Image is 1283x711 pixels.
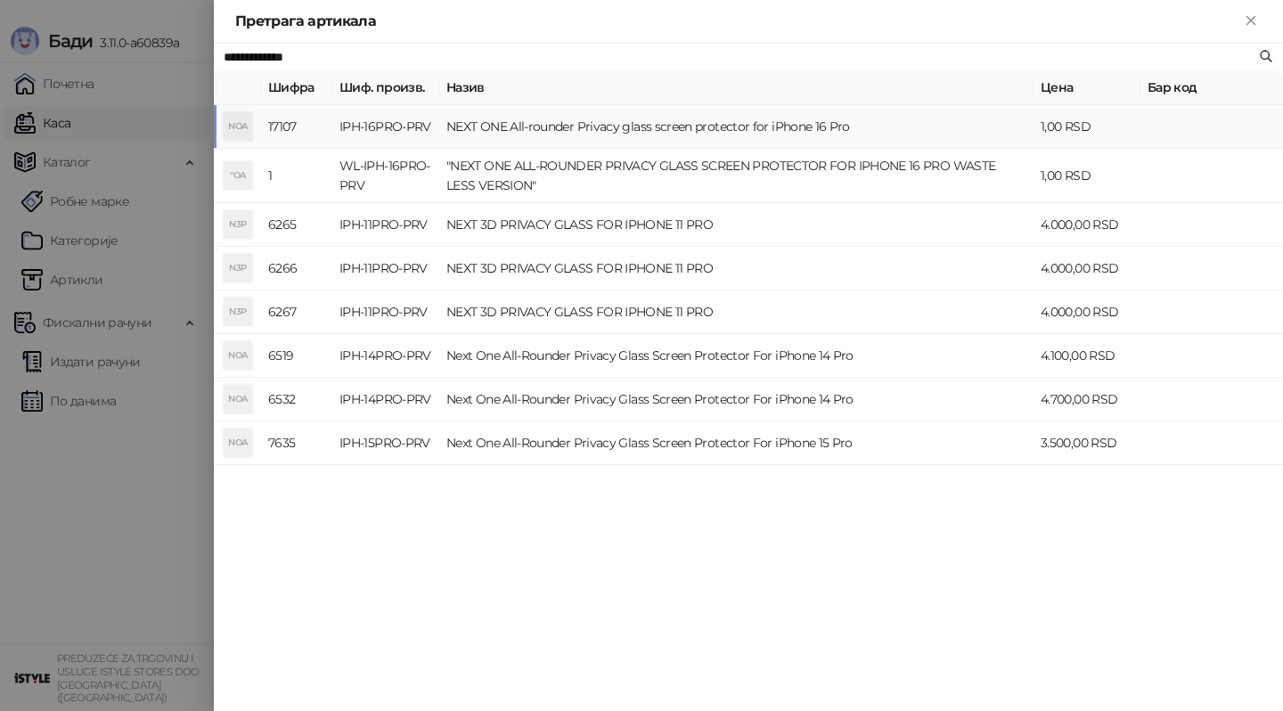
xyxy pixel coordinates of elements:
[224,429,252,457] div: NOA
[439,149,1034,203] td: "NEXT ONE ALL-ROUNDER PRIVACY GLASS SCREEN PROTECTOR FOR IPHONE 16 PRO WASTE LESS VERSION"
[1034,203,1140,247] td: 4.000,00 RSD
[261,105,332,149] td: 17107
[332,378,439,421] td: IPH-14PRO-PRV
[332,105,439,149] td: IPH-16PRO-PRV
[1034,334,1140,378] td: 4.100,00 RSD
[332,149,439,203] td: WL-IPH-16PRO-PRV
[439,421,1034,465] td: Next One All-Rounder Privacy Glass Screen Protector For iPhone 15 Pro
[224,210,252,239] div: N3P
[224,298,252,326] div: N3P
[1034,421,1140,465] td: 3.500,00 RSD
[439,105,1034,149] td: NEXT ONE All-rounder Privacy glass screen protector for iPhone 16 Pro
[332,290,439,334] td: IPH-11PRO-PRV
[1034,247,1140,290] td: 4.000,00 RSD
[235,11,1240,32] div: Претрага артикала
[224,254,252,282] div: N3P
[224,341,252,370] div: NOA
[261,203,332,247] td: 6265
[1034,378,1140,421] td: 4.700,00 RSD
[332,247,439,290] td: IPH-11PRO-PRV
[332,70,439,105] th: Шиф. произв.
[261,247,332,290] td: 6266
[439,290,1034,334] td: NEXT 3D PRIVACY GLASS FOR IPHONE 11 PRO
[261,290,332,334] td: 6267
[439,70,1034,105] th: Назив
[332,203,439,247] td: IPH-11PRO-PRV
[261,334,332,378] td: 6519
[1034,290,1140,334] td: 4.000,00 RSD
[224,112,252,141] div: NOA
[261,70,332,105] th: Шифра
[261,421,332,465] td: 7635
[1034,149,1140,203] td: 1,00 RSD
[439,334,1034,378] td: Next One All-Rounder Privacy Glass Screen Protector For iPhone 14 Pro
[261,149,332,203] td: 1
[332,334,439,378] td: IPH-14PRO-PRV
[1034,70,1140,105] th: Цена
[224,385,252,413] div: NOA
[332,421,439,465] td: IPH-15PRO-PRV
[439,378,1034,421] td: Next One All-Rounder Privacy Glass Screen Protector For iPhone 14 Pro
[1140,70,1283,105] th: Бар код
[439,203,1034,247] td: NEXT 3D PRIVACY GLASS FOR IPHONE 11 PRO
[261,378,332,421] td: 6532
[1034,105,1140,149] td: 1,00 RSD
[439,247,1034,290] td: NEXT 3D PRIVACY GLASS FOR IPHONE 11 PRO
[1240,11,1262,32] button: Close
[224,161,252,190] div: "OA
